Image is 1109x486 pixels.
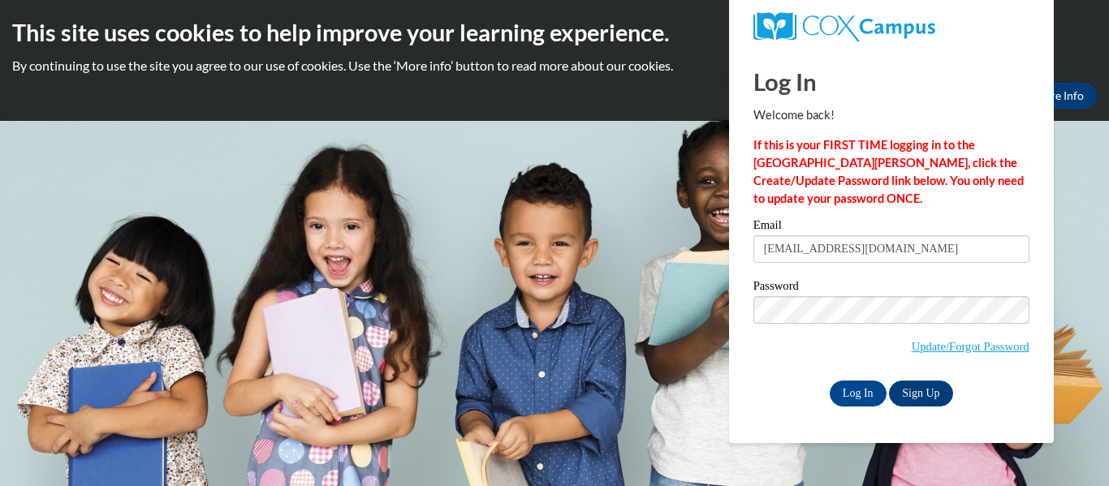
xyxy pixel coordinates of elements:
input: Log In [830,381,887,406]
a: Update/Forgot Password [912,340,1029,353]
p: By continuing to use the site you agree to our use of cookies. Use the ‘More info’ button to read... [12,57,1097,75]
p: Welcome back! [753,106,1029,124]
strong: If this is your FIRST TIME logging in to the [GEOGRAPHIC_DATA][PERSON_NAME], click the Create/Upd... [753,138,1024,205]
h1: Log In [753,65,1029,98]
a: Sign Up [889,381,952,406]
h2: This site uses cookies to help improve your learning experience. [12,16,1097,49]
img: COX Campus [753,12,935,41]
a: COX Campus [753,12,1029,41]
a: More Info [1021,83,1097,109]
label: Email [753,219,1029,235]
label: Password [753,280,1029,296]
